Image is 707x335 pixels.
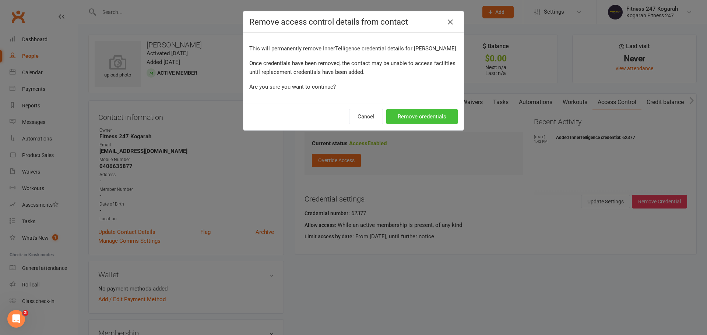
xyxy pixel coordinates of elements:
[7,310,25,328] iframe: Intercom live chat
[249,83,336,90] span: Are you sure you want to continue?
[249,60,455,75] span: Once credentials have been removed, the contact may be unable to access facilities until replacem...
[386,109,458,124] button: Remove credentials
[22,310,28,316] span: 2
[444,16,456,28] button: Close
[249,17,458,26] h4: Remove access control details from contact
[349,109,383,124] button: Cancel
[249,45,458,52] span: This will permanently remove InnerTelligence credential details for [PERSON_NAME].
